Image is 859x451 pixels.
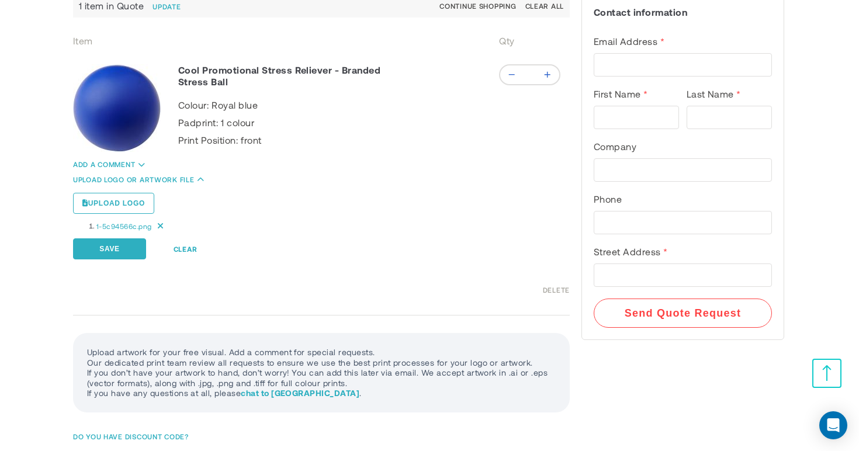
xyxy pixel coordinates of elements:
[439,2,516,9] a: Continue Shopping
[594,299,772,328] button: Send Quote Request
[819,411,847,439] div: Open Intercom Messenger
[594,193,622,204] span: Phone
[221,117,254,129] span: 1 colour
[543,286,570,294] a: Delete
[525,2,564,9] button: Clear all
[96,221,152,231] a: 1-5c94566c.png
[594,246,661,257] span: Street Address
[73,238,146,259] button: Save
[241,134,261,146] span: front
[594,36,657,47] span: Email Address
[178,64,380,87] a: Cool Promotional Stress Reliever - Branded Stress Ball
[73,160,135,168] a: Add a comment
[212,99,258,111] span: Royal blue
[490,20,570,53] th: Qty
[73,432,189,441] span: Do you Have discount code?
[241,388,359,398] a: chat to [GEOGRAPHIC_DATA]
[594,6,687,18] strong: Contact information
[542,64,559,85] div: Plus
[594,141,636,152] span: Company
[73,64,161,152] img: Cool round stress reliever
[73,193,154,214] label: Upload logo
[153,3,181,10] button: Update Shopping Cart
[178,117,221,129] span: Padprint
[687,88,734,99] span: Last Name
[73,333,570,412] div: Upload artwork for your free visual. Add a comment for special requests. Our dedicated print team...
[178,99,212,111] span: Colour
[148,238,221,259] button: Clear
[73,20,490,53] th: Item
[178,134,241,146] span: Print Position
[594,88,641,99] span: First Name
[73,64,161,152] a: Cool Promotional Stress Reliever - Branded Stress Ball
[500,64,518,85] div: Minus
[73,175,194,183] a: Upload logo or artwork file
